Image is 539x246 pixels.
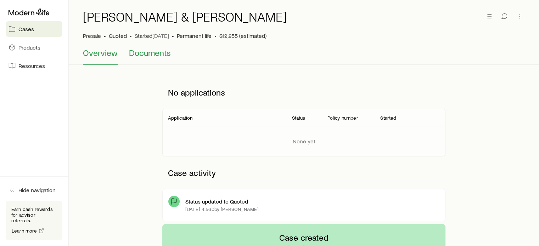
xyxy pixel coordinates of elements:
[12,228,37,233] span: Learn more
[327,115,358,121] p: Policy number
[185,206,259,212] p: [DATE] 4:56p by [PERSON_NAME]
[11,206,57,223] p: Earn cash rewards for advisor referrals.
[18,25,34,33] span: Cases
[177,32,212,39] span: Permanent life
[130,32,132,39] span: •
[162,162,445,183] p: Case activity
[135,32,169,39] p: Started
[168,115,193,121] p: Application
[18,44,40,51] span: Products
[129,48,171,58] span: Documents
[104,32,106,39] span: •
[214,32,217,39] span: •
[219,32,266,39] span: $12,255 (estimated)
[279,233,329,242] p: Case created
[162,82,445,103] p: No applications
[83,48,118,58] span: Overview
[185,198,248,205] p: Status updated to Quoted
[18,187,56,194] span: Hide navigation
[172,32,174,39] span: •
[83,48,525,65] div: Case details tabs
[6,40,62,55] a: Products
[109,32,127,39] span: Quoted
[83,32,101,39] p: Presale
[6,58,62,74] a: Resources
[152,32,169,39] span: [DATE]
[292,115,305,121] p: Status
[380,115,396,121] p: Started
[18,62,45,69] span: Resources
[6,182,62,198] button: Hide navigation
[83,10,287,24] h1: [PERSON_NAME] & [PERSON_NAME]
[6,201,62,240] div: Earn cash rewards for advisor referrals.Learn more
[293,138,315,145] p: None yet
[6,21,62,37] a: Cases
